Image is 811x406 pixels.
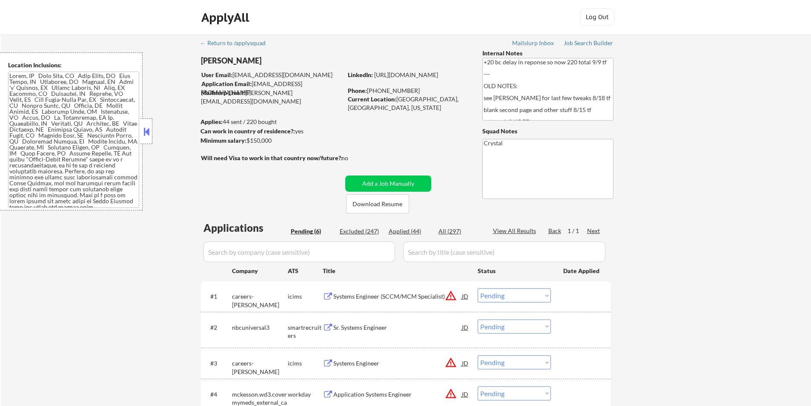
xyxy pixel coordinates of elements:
div: All (297) [438,227,481,236]
div: [EMAIL_ADDRESS][DOMAIN_NAME] [201,80,342,96]
div: yes [201,127,340,135]
strong: Applies: [201,118,223,125]
div: #1 [210,292,225,301]
div: nbcuniversal3 [232,323,288,332]
div: #2 [210,323,225,332]
a: [URL][DOMAIN_NAME] [374,71,438,78]
div: workday [288,390,323,399]
div: smartrecruiters [288,323,323,340]
div: careers-[PERSON_NAME] [232,359,288,376]
strong: Will need Visa to work in that country now/future?: [201,154,343,161]
div: ApplyAll [201,10,252,25]
div: JD [461,355,470,371]
div: Company [232,267,288,275]
div: Pending (6) [291,227,333,236]
div: Application Systems Engineer [333,390,462,399]
a: Mailslurp Inbox [512,40,555,48]
div: 44 sent / 220 bought [201,118,342,126]
strong: Application Email: [201,80,252,87]
div: #4 [210,390,225,399]
strong: Current Location: [348,95,396,103]
div: careers-[PERSON_NAME] [232,292,288,309]
div: Excluded (247) [340,227,382,236]
div: JD [461,386,470,402]
div: [PHONE_NUMBER] [348,86,468,95]
strong: Phone: [348,87,367,94]
button: warning_amber [445,388,457,400]
div: Sr. Systems Engineer [333,323,462,332]
div: Next [587,227,601,235]
input: Search by title (case sensitive) [403,242,605,262]
div: Status [478,263,551,278]
div: 1 / 1 [567,227,587,235]
div: Location Inclusions: [8,61,139,69]
div: JD [461,320,470,335]
div: [PERSON_NAME] [201,55,376,66]
button: warning_amber [445,357,457,369]
div: Job Search Builder [564,40,613,46]
div: Squad Notes [482,127,613,135]
div: Internal Notes [482,49,613,58]
div: Systems Engineer (SCCM/MCM Specialist) [333,292,462,301]
a: Job Search Builder [564,40,613,48]
div: Title [323,267,470,275]
input: Search by company (case sensitive) [203,242,395,262]
div: Mailslurp Inbox [512,40,555,46]
div: $150,000 [201,136,342,145]
div: icims [288,292,323,301]
strong: Minimum salary: [201,137,246,144]
div: ← Return to /applysquad [200,40,274,46]
div: Applied (44) [389,227,431,236]
div: Applications [203,223,288,233]
div: Systems Engineer [333,359,462,368]
div: Date Applied [563,267,601,275]
button: Add a Job Manually [345,176,431,192]
strong: User Email: [201,71,232,78]
strong: LinkedIn: [348,71,373,78]
button: Download Resume [346,194,409,213]
div: #3 [210,359,225,368]
div: View All Results [493,227,539,235]
div: icims [288,359,323,368]
div: ATS [288,267,323,275]
div: [EMAIL_ADDRESS][DOMAIN_NAME] [201,71,342,79]
div: JD [461,288,470,304]
div: [PERSON_NAME][EMAIL_ADDRESS][DOMAIN_NAME] [201,89,342,105]
div: Back [548,227,562,235]
div: [GEOGRAPHIC_DATA], [GEOGRAPHIC_DATA], [US_STATE] [348,95,468,112]
a: ← Return to /applysquad [200,40,274,48]
div: no [341,154,366,162]
strong: Mailslurp Email: [201,89,245,96]
button: warning_amber [445,290,457,302]
strong: Can work in country of residence?: [201,127,295,135]
button: Log Out [580,9,614,26]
